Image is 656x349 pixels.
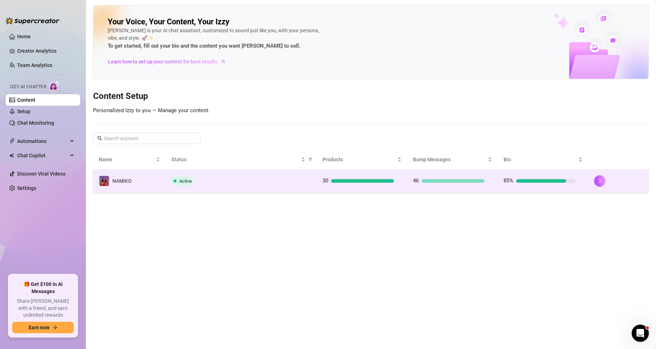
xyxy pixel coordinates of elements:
[219,58,227,65] span: arrow-right
[108,17,229,27] h2: Your Voice, Your Content, Your Izzy
[52,325,57,330] span: arrow-right
[108,43,300,49] strong: To get started, fill out your bio and the content you want [PERSON_NAME] to sell.
[10,83,46,90] span: Izzy AI Chatter
[99,176,109,186] img: NAMIKO
[104,134,190,142] input: Search account
[17,135,68,147] span: Automations
[179,178,192,184] span: Active
[322,156,396,163] span: Products
[93,150,166,169] th: Name
[9,138,15,144] span: thunderbolt
[166,150,317,169] th: Status
[9,153,14,158] img: Chat Copilot
[17,150,68,161] span: Chat Copilot
[97,136,102,141] span: search
[317,150,407,169] th: Products
[12,298,74,319] span: Share [PERSON_NAME] with a friend, and earn unlimited rewards
[413,177,419,184] span: 46
[17,171,65,177] a: Discover Viral Videos
[17,34,31,39] a: Home
[108,58,218,66] span: Learn how to set up your content for best results
[308,157,312,162] span: filter
[112,178,132,184] span: NAMIKO
[17,97,35,103] a: Content
[17,45,74,57] a: Creator Analytics
[49,81,60,91] img: AI Chatter
[12,281,74,295] span: 🎁 Get $100 in AI Messages
[108,56,231,67] a: Learn how to set up your content for best results
[504,177,513,184] span: 85%
[93,107,210,114] span: Personalized Izzy to you — Manage your content.
[29,325,49,330] span: Earn now
[538,6,648,79] img: ai-chatter-content-library-cLFOSyPT.png
[17,185,36,191] a: Settings
[307,154,314,165] span: filter
[6,17,59,24] img: logo-BBDzfeDw.svg
[17,62,52,68] a: Team Analytics
[108,27,322,51] div: [PERSON_NAME] is your AI chat assistant, customized to sound just like you, with your persona, vi...
[171,156,300,163] span: Status
[322,177,328,184] span: 30
[504,156,577,163] span: Bio
[17,109,30,114] a: Setup
[93,91,649,102] h3: Content Setup
[407,150,498,169] th: Bump Messages
[594,175,606,187] button: right
[17,120,54,126] a: Chat Monitoring
[498,150,588,169] th: Bio
[632,325,649,342] iframe: Intercom live chat
[12,322,74,333] button: Earn nowarrow-right
[597,178,602,183] span: right
[99,156,154,163] span: Name
[413,156,486,163] span: Bump Messages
